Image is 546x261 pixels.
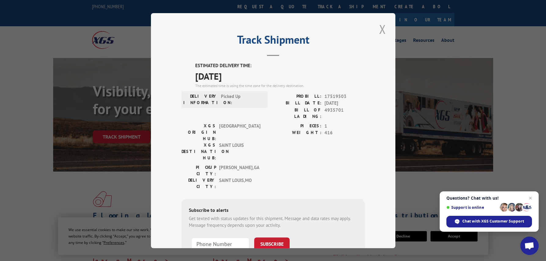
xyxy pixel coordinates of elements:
span: 416 [324,129,365,136]
label: BILL OF LADING: [273,107,321,119]
span: [DATE] [195,69,365,83]
span: [DATE] [324,100,365,107]
span: [PERSON_NAME] , GA [219,164,260,177]
div: Get texted with status updates for this shipment. Message and data rates may apply. Message frequ... [189,215,357,229]
span: Chat with XGS Customer Support [446,216,532,227]
div: Subscribe to alerts [189,206,357,215]
span: SAINT LOUIS [219,142,260,161]
label: PIECES: [273,122,321,129]
label: XGS ORIGIN HUB: [181,122,216,142]
label: DELIVERY INFORMATION: [183,93,218,106]
span: 1 [324,122,365,129]
div: The estimated time is using the time zone for the delivery destination. [195,83,365,88]
span: 17519503 [324,93,365,100]
label: WEIGHT: [273,129,321,136]
span: Questions? Chat with us! [446,196,532,201]
label: PROBILL: [273,93,321,100]
h2: Track Shipment [181,35,365,47]
label: DELIVERY CITY: [181,177,216,190]
button: SUBSCRIBE [254,237,290,250]
span: Support is online [446,205,498,210]
label: BILL DATE: [273,100,321,107]
input: Phone Number [191,237,249,250]
span: [GEOGRAPHIC_DATA] [219,122,260,142]
a: Open chat [520,237,539,255]
span: SAINT LOUIS , MO [219,177,260,190]
button: Close modal [377,21,388,38]
span: 4935701 [324,107,365,119]
span: Chat with XGS Customer Support [462,219,524,224]
label: ESTIMATED DELIVERY TIME: [195,62,365,69]
label: PICKUP CITY: [181,164,216,177]
span: Picked Up [221,93,262,106]
label: XGS DESTINATION HUB: [181,142,216,161]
